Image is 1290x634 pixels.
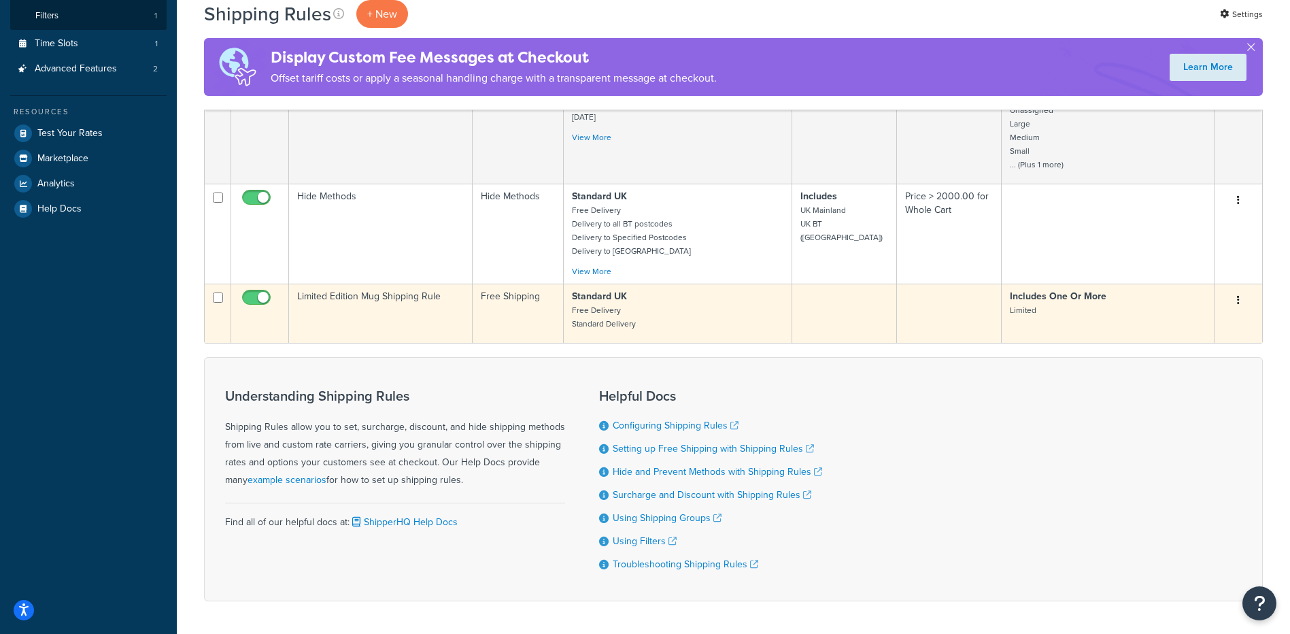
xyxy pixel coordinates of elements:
[1220,5,1263,24] a: Settings
[1010,104,1064,171] small: Unassigned Large Medium Small ... (Plus 1 more)
[35,38,78,50] span: Time Slots
[10,197,167,221] a: Help Docs
[155,38,158,50] span: 1
[271,69,717,88] p: Offset tariff costs or apply a seasonal handling charge with a transparent message at checkout.
[225,388,565,403] h3: Understanding Shipping Rules
[572,265,611,278] a: View More
[613,557,758,571] a: Troubleshooting Shipping Rules
[10,31,167,56] li: Time Slots
[10,106,167,118] div: Resources
[271,46,717,69] h4: Display Custom Fee Messages at Checkout
[572,289,627,303] strong: Standard UK
[10,171,167,196] a: Analytics
[1242,586,1276,620] button: Open Resource Center
[613,465,822,479] a: Hide and Prevent Methods with Shipping Rules
[599,388,822,403] h3: Helpful Docs
[1170,54,1246,81] a: Learn More
[572,304,636,330] small: Free Delivery Standard Delivery
[10,146,167,171] a: Marketplace
[10,3,167,29] a: Filters 1
[10,3,167,29] li: Filters
[613,441,814,456] a: Setting up Free Shipping with Shipping Rules
[204,38,271,96] img: duties-banner-06bc72dcb5fe05cb3f9472aba00be2ae8eb53ab6f0d8bb03d382ba314ac3c341.png
[350,515,458,529] a: ShipperHQ Help Docs
[10,121,167,146] a: Test Your Rates
[35,10,58,22] span: Filters
[572,204,691,257] small: Free Delivery Delivery to all BT postcodes Delivery to Specified Postcodes Delivery to [GEOGRAPHI...
[572,189,627,203] strong: Standard UK
[154,10,157,22] span: 1
[248,473,326,487] a: example scenarios
[289,184,473,284] td: Hide Methods
[613,511,722,525] a: Using Shipping Groups
[473,284,564,343] td: Free Shipping
[10,56,167,82] a: Advanced Features 2
[289,284,473,343] td: Limited Edition Mug Shipping Rule
[800,189,837,203] strong: Includes
[204,1,331,27] h1: Shipping Rules
[473,184,564,284] td: Hide Methods
[153,63,158,75] span: 2
[10,31,167,56] a: Time Slots 1
[225,503,565,531] div: Find all of our helpful docs at:
[37,178,75,190] span: Analytics
[473,50,564,184] td: Hide Methods
[37,203,82,215] span: Help Docs
[35,63,117,75] span: Advanced Features
[225,388,565,489] div: Shipping Rules allow you to set, surcharge, discount, and hide shipping methods from live and cus...
[37,128,103,139] span: Test Your Rates
[897,184,1001,284] td: Price > 2000.00 for Whole Cart
[800,204,883,244] small: UK Mainland UK BT ([GEOGRAPHIC_DATA])
[1010,304,1036,316] small: Limited
[1010,289,1106,303] strong: Includes One Or More
[613,418,739,433] a: Configuring Shipping Rules
[613,488,811,502] a: Surcharge and Discount with Shipping Rules
[613,534,677,548] a: Using Filters
[572,131,611,144] a: View More
[10,56,167,82] li: Advanced Features
[289,50,473,184] td: Only personalised product(s) in basket
[37,153,88,165] span: Marketplace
